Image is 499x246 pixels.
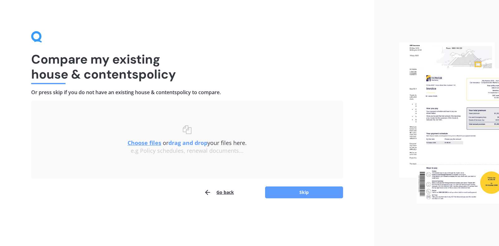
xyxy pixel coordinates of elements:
button: Skip [265,186,343,198]
u: Choose files [128,139,161,147]
button: Go back [204,186,234,199]
b: drag and drop [168,139,207,147]
h4: Or press skip if you do not have an existing house & contents policy to compare. [31,89,343,96]
span: or your files here. [128,139,247,147]
h1: Compare my existing house & contents policy [31,52,343,82]
div: e.g Policy schedules, renewal documents... [44,147,331,154]
img: files.webp [399,42,499,204]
